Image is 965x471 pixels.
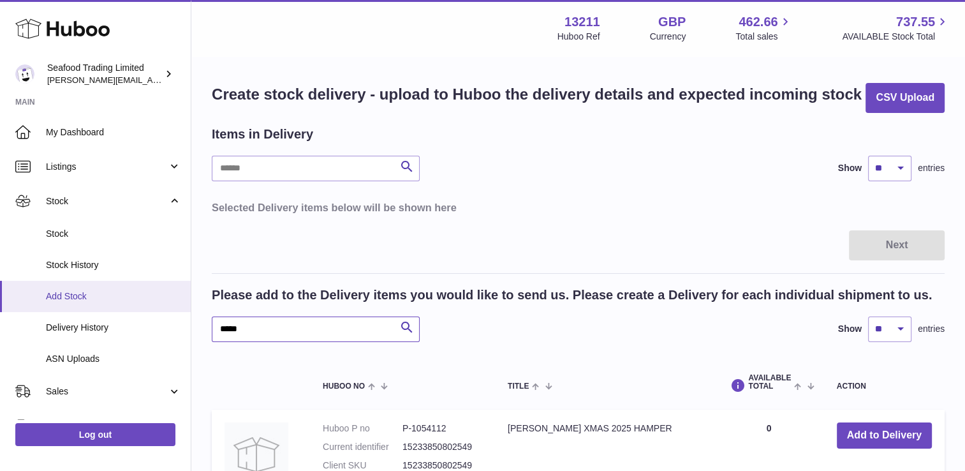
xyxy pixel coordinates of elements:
[323,422,402,435] dt: Huboo P no
[866,83,945,113] button: CSV Upload
[564,13,600,31] strong: 13211
[46,290,181,303] span: Add Stock
[46,322,181,334] span: Delivery History
[508,382,529,391] span: Title
[323,382,365,391] span: Huboo no
[735,31,792,43] span: Total sales
[46,259,181,271] span: Stock History
[838,323,862,335] label: Show
[212,126,313,143] h2: Items in Delivery
[842,13,950,43] a: 737.55 AVAILABLE Stock Total
[47,75,256,85] span: [PERSON_NAME][EMAIL_ADDRESS][DOMAIN_NAME]
[557,31,600,43] div: Huboo Ref
[46,353,181,365] span: ASN Uploads
[650,31,686,43] div: Currency
[735,13,792,43] a: 462.66 Total sales
[46,385,168,398] span: Sales
[46,228,181,240] span: Stock
[658,13,686,31] strong: GBP
[739,13,777,31] span: 462.66
[748,374,791,391] span: AVAILABLE Total
[918,323,945,335] span: entries
[15,64,34,84] img: nathaniellynch@rickstein.com
[838,162,862,174] label: Show
[837,382,932,391] div: Action
[46,161,168,173] span: Listings
[402,441,482,453] dd: 15233850802549
[896,13,935,31] span: 737.55
[842,31,950,43] span: AVAILABLE Stock Total
[46,195,168,207] span: Stock
[212,84,862,105] h1: Create stock delivery - upload to Huboo the delivery details and expected incoming stock
[47,62,162,86] div: Seafood Trading Limited
[323,441,402,453] dt: Current identifier
[402,422,482,435] dd: P-1054112
[212,200,945,214] h3: Selected Delivery items below will be shown here
[15,423,175,446] a: Log out
[918,162,945,174] span: entries
[212,287,932,304] h2: Please add to the Delivery items you would like to send us. Please create a Delivery for each ind...
[837,422,932,449] button: Add to Delivery
[46,126,181,138] span: My Dashboard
